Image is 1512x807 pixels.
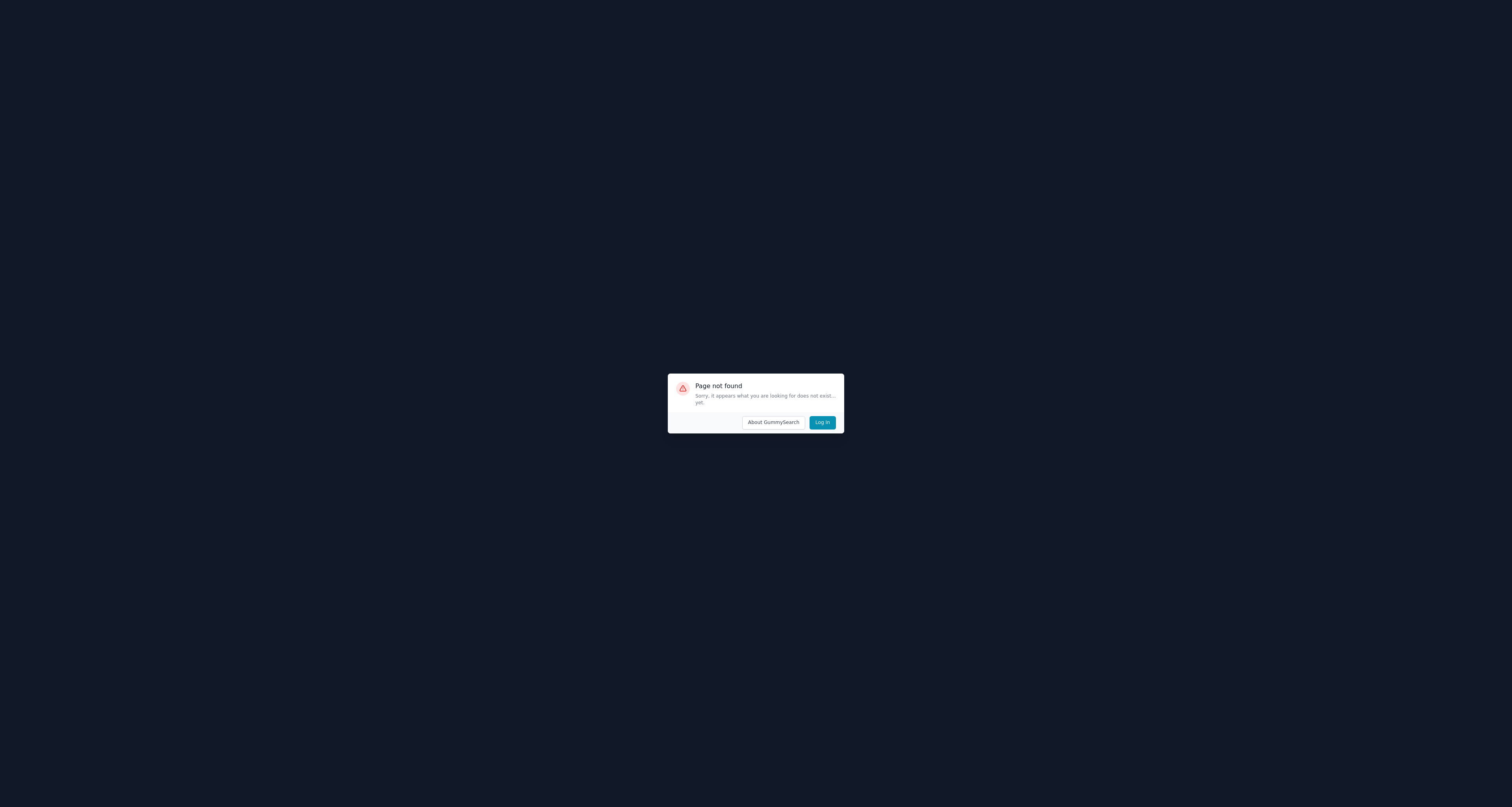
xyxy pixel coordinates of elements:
[738,416,805,430] a: About GummySearch
[742,416,806,430] button: About GummySearch
[810,416,836,430] button: Log In
[805,416,836,430] a: Log In
[695,382,836,390] h3: Page not found
[695,393,836,407] p: Sorry, it appears what you are looking for does not exist... yet.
